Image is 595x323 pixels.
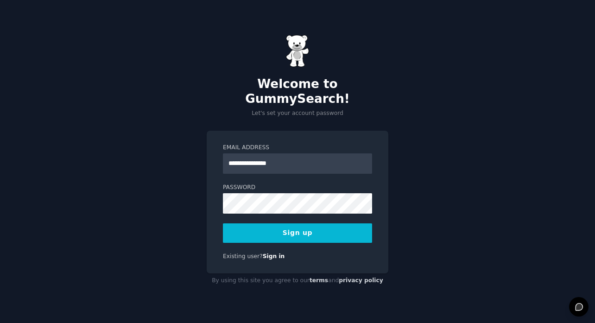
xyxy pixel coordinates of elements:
a: privacy policy [339,277,383,284]
a: terms [310,277,328,284]
a: Sign in [263,253,285,260]
label: Email Address [223,144,372,152]
button: Sign up [223,223,372,243]
label: Password [223,184,372,192]
img: Gummy Bear [286,35,309,67]
h2: Welcome to GummySearch! [207,77,388,106]
p: Let's set your account password [207,109,388,118]
span: Existing user? [223,253,263,260]
div: By using this site you agree to our and [207,273,388,288]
